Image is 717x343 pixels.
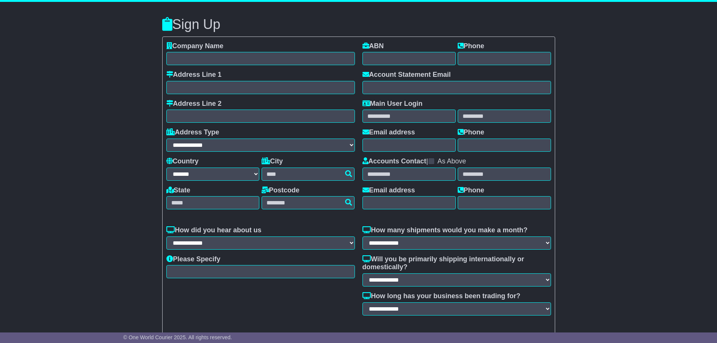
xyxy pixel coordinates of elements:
[458,42,484,50] label: Phone
[262,186,300,195] label: Postcode
[458,186,484,195] label: Phone
[362,100,423,108] label: Main User Login
[362,71,451,79] label: Account Statement Email
[166,157,199,166] label: Country
[262,157,283,166] label: City
[362,157,551,168] div: |
[437,157,466,166] label: As Above
[362,292,521,300] label: How long has your business been trading for?
[166,186,190,195] label: State
[166,100,222,108] label: Address Line 2
[362,255,551,271] label: Will you be primarily shipping internationally or domestically?
[362,226,528,235] label: How many shipments would you make a month?
[362,157,426,166] label: Accounts Contact
[162,17,555,32] h3: Sign Up
[166,71,222,79] label: Address Line 1
[362,42,384,50] label: ABN
[166,128,219,137] label: Address Type
[166,255,221,264] label: Please Specify
[362,186,415,195] label: Email address
[166,226,262,235] label: How did you hear about us
[362,128,415,137] label: Email address
[123,334,232,340] span: © One World Courier 2025. All rights reserved.
[458,128,484,137] label: Phone
[166,42,224,50] label: Company Name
